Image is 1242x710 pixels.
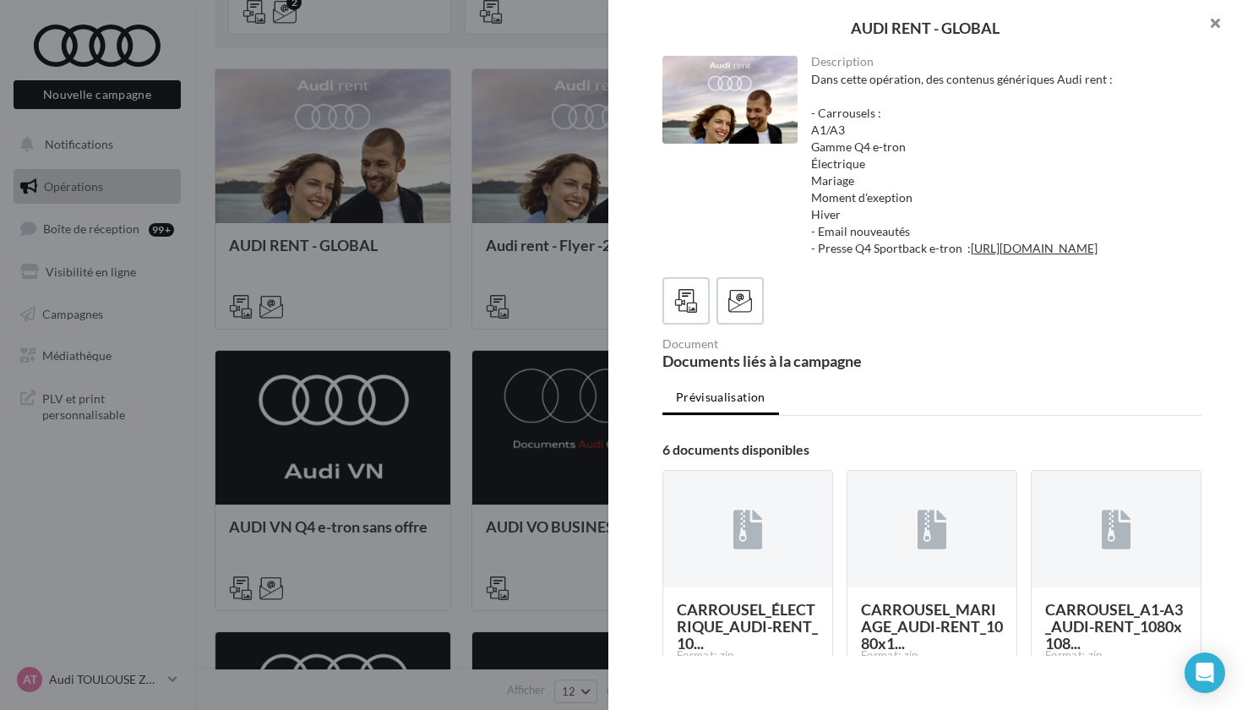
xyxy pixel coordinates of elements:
[1045,600,1183,653] span: CARROUSEL_A1-A3_AUDI-RENT_1080x108...
[1045,648,1187,664] div: Format: zip
[662,338,925,350] div: Document
[662,443,1201,456] div: 6 documents disponibles
[811,71,1189,257] div: Dans cette opération, des contenus génériques Audi rent : - Carrousels : A1/A3 Gamme Q4 e-tron Él...
[971,241,1098,255] a: [URL][DOMAIN_NAME]
[861,648,1003,664] div: Format: zip
[1185,653,1225,693] div: Open Intercom Messenger
[662,353,925,369] div: Documents liés à la campagne
[811,56,1189,68] div: Description
[677,600,818,653] span: CARROUSEL_ÉLECTRIQUE_AUDI-RENT_10...
[635,20,1215,35] div: AUDI RENT - GLOBAL
[861,600,1003,653] span: CARROUSEL_MARIAGE_AUDI-RENT_1080x1...
[677,648,819,664] div: Format: zip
